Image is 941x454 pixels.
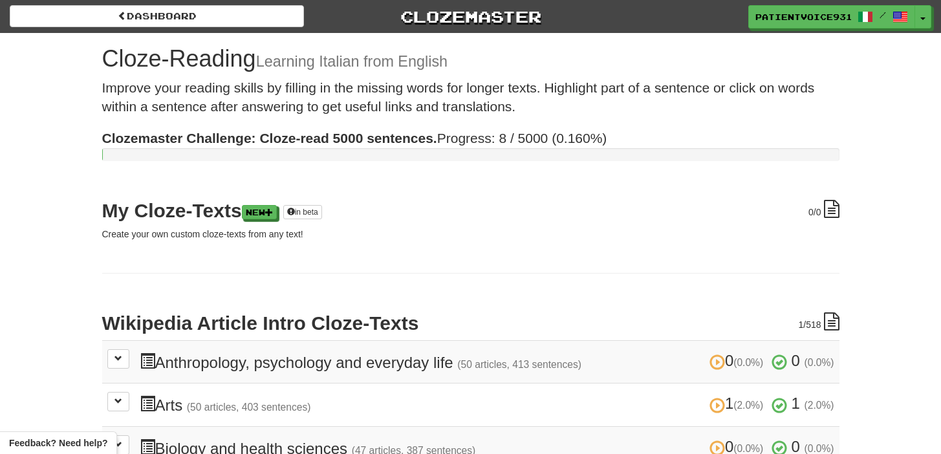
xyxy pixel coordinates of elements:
small: Learning Italian from English [256,53,448,70]
span: 0 [792,352,800,369]
small: (0.0%) [805,357,834,368]
p: Improve your reading skills by filling in the missing words for longer texts. Highlight part of a... [102,78,839,116]
span: 0 [709,352,768,369]
span: Progress: 8 / 5000 (0.160%) [102,131,607,146]
span: 1 [792,395,800,412]
h3: Anthropology, psychology and everyday life [140,352,834,371]
h2: My Cloze-Texts [102,200,839,221]
strong: Clozemaster Challenge: Cloze-read 5000 sentences. [102,131,437,146]
small: (50 articles, 403 sentences) [187,402,311,413]
small: (0.0%) [733,357,763,368]
a: Dashboard [10,5,304,27]
h1: Cloze-Reading [102,46,839,72]
small: (50 articles, 413 sentences) [457,359,581,370]
span: Open feedback widget [9,437,107,449]
span: PatientVoice9317 [755,11,851,23]
div: /0 [808,200,839,219]
span: 1 [798,319,803,330]
small: (2.0%) [805,400,834,411]
h3: Arts [140,395,834,414]
a: Clozemaster [323,5,618,28]
a: New [242,205,277,219]
span: 0 [808,207,814,217]
small: (0.0%) [805,443,834,454]
span: / [880,10,886,19]
h2: Wikipedia Article Intro Cloze-Texts [102,312,839,334]
div: /518 [798,312,839,331]
small: (0.0%) [733,443,763,454]
span: 1 [709,395,768,412]
p: Create your own custom cloze-texts from any text! [102,228,839,241]
a: in beta [283,205,322,219]
a: PatientVoice9317 / [748,5,915,28]
small: (2.0%) [733,400,763,411]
